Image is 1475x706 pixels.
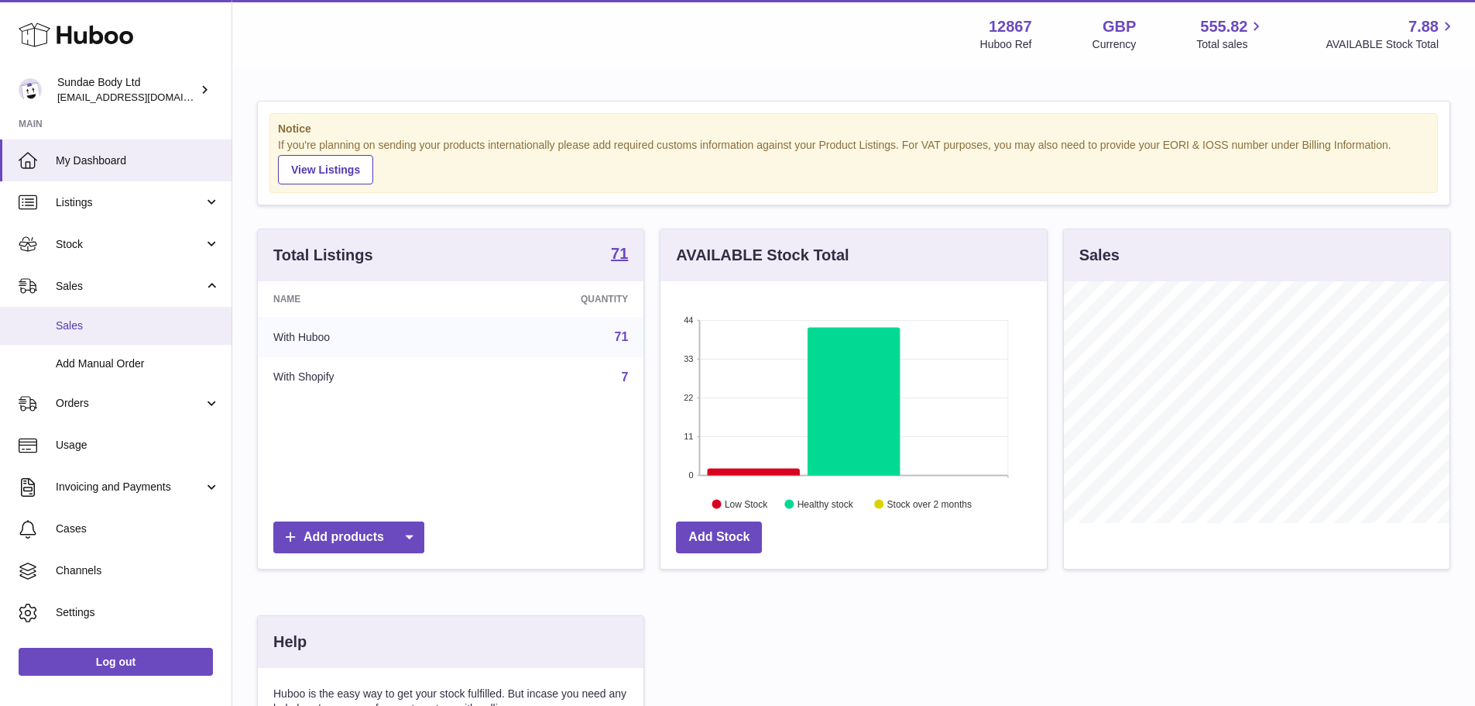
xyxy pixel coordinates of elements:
strong: 12867 [989,16,1032,37]
span: Orders [56,396,204,411]
a: 7.88 AVAILABLE Stock Total [1326,16,1456,52]
div: Sundae Body Ltd [57,75,197,105]
a: 555.82 Total sales [1196,16,1265,52]
span: Sales [56,279,204,294]
span: My Dashboard [56,153,220,168]
h3: Total Listings [273,245,373,266]
h3: AVAILABLE Stock Total [676,245,849,266]
text: Stock over 2 months [887,498,972,509]
strong: 71 [611,246,628,261]
th: Quantity [466,281,644,317]
strong: Notice [278,122,1429,136]
span: AVAILABLE Stock Total [1326,37,1456,52]
span: Invoicing and Payments [56,480,204,494]
a: 71 [611,246,628,264]
span: [EMAIL_ADDRESS][DOMAIN_NAME] [57,91,228,103]
span: Sales [56,319,220,333]
h3: Help [273,632,307,653]
div: If you're planning on sending your products internationally please add required customs informati... [278,138,1429,184]
span: Add Manual Order [56,356,220,371]
span: Listings [56,195,204,210]
h3: Sales [1079,245,1120,266]
a: Add Stock [676,522,762,553]
th: Name [258,281,466,317]
text: Low Stock [725,498,768,509]
span: Total sales [1196,37,1265,52]
text: 11 [684,432,694,441]
span: Stock [56,237,204,252]
img: internalAdmin-12867@internal.huboo.com [19,78,42,102]
text: 33 [684,354,694,363]
div: Currency [1093,37,1137,52]
text: 44 [684,315,694,325]
text: 0 [689,470,694,480]
td: With Shopify [258,357,466,398]
a: 7 [621,370,628,384]
span: Usage [56,438,220,453]
span: 555.82 [1200,16,1247,37]
a: Add products [273,522,424,553]
span: Settings [56,605,220,620]
a: Log out [19,648,213,676]
div: Huboo Ref [980,37,1032,52]
span: Channels [56,563,220,578]
text: Healthy stock [798,498,854,509]
span: Cases [56,522,220,536]
span: 7.88 [1408,16,1439,37]
strong: GBP [1103,16,1136,37]
a: 71 [615,330,629,343]
a: View Listings [278,155,373,184]
text: 22 [684,393,694,402]
td: With Huboo [258,317,466,357]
